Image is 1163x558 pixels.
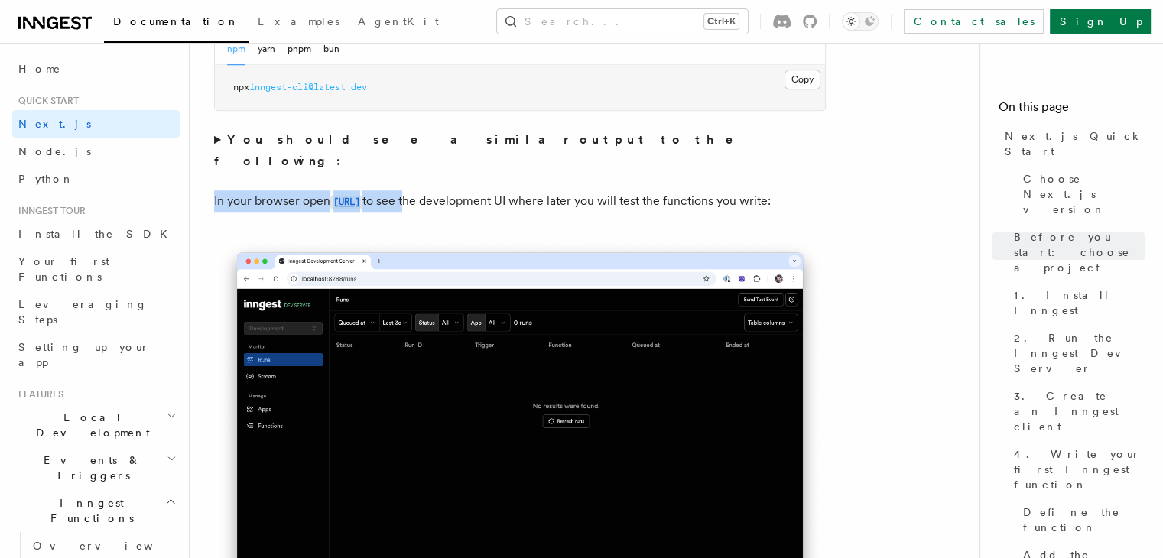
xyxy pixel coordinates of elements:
strong: You should see a similar output to the following: [214,132,755,168]
span: Inngest tour [12,205,86,217]
a: Node.js [12,138,180,165]
span: Inngest Functions [12,495,165,526]
p: In your browser open to see the development UI where later you will test the functions you write: [214,190,826,212]
span: Next.js [18,118,91,130]
span: AgentKit [358,15,439,28]
span: npx [233,82,249,92]
a: [URL] [330,193,362,208]
a: AgentKit [349,5,448,41]
span: Install the SDK [18,228,177,240]
span: 4. Write your first Inngest function [1014,446,1145,492]
span: Quick start [12,95,79,107]
a: 4. Write your first Inngest function [1008,440,1145,498]
span: Setting up your app [18,341,150,368]
a: Leveraging Steps [12,290,180,333]
button: npm [227,34,245,65]
button: Copy [785,70,820,89]
span: Documentation [113,15,239,28]
button: Local Development [12,404,180,446]
button: bun [323,34,339,65]
span: Features [12,388,63,401]
span: Next.js Quick Start [1005,128,1145,159]
span: 1. Install Inngest [1014,287,1145,318]
span: inngest-cli@latest [249,82,346,92]
kbd: Ctrl+K [704,14,739,29]
a: Your first Functions [12,248,180,290]
a: Examples [249,5,349,41]
a: Python [12,165,180,193]
span: Local Development [12,410,167,440]
summary: You should see a similar output to the following: [214,129,826,172]
span: Events & Triggers [12,453,167,483]
span: Leveraging Steps [18,298,148,326]
a: 3. Create an Inngest client [1008,382,1145,440]
span: Define the function [1023,504,1145,535]
span: Overview [33,540,190,552]
a: Install the SDK [12,220,180,248]
a: Next.js Quick Start [999,122,1145,165]
span: 2. Run the Inngest Dev Server [1014,330,1145,376]
a: Choose Next.js version [1017,165,1145,223]
h4: On this page [999,98,1145,122]
button: Events & Triggers [12,446,180,489]
span: 3. Create an Inngest client [1014,388,1145,434]
span: Home [18,61,61,76]
button: Search...Ctrl+K [497,9,748,34]
code: [URL] [330,196,362,209]
button: Inngest Functions [12,489,180,532]
span: Before you start: choose a project [1014,229,1145,275]
a: 2. Run the Inngest Dev Server [1008,324,1145,382]
span: Your first Functions [18,255,109,283]
span: Choose Next.js version [1023,171,1145,217]
a: Define the function [1017,498,1145,541]
a: Setting up your app [12,333,180,376]
a: Documentation [104,5,249,43]
a: Sign Up [1050,9,1151,34]
span: Python [18,173,74,185]
a: Home [12,55,180,83]
button: yarn [258,34,275,65]
a: Next.js [12,110,180,138]
span: Node.js [18,145,91,157]
a: Before you start: choose a project [1008,223,1145,281]
button: Toggle dark mode [842,12,879,31]
span: Examples [258,15,339,28]
button: pnpm [288,34,311,65]
a: 1. Install Inngest [1008,281,1145,324]
a: Contact sales [904,9,1044,34]
span: dev [351,82,367,92]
